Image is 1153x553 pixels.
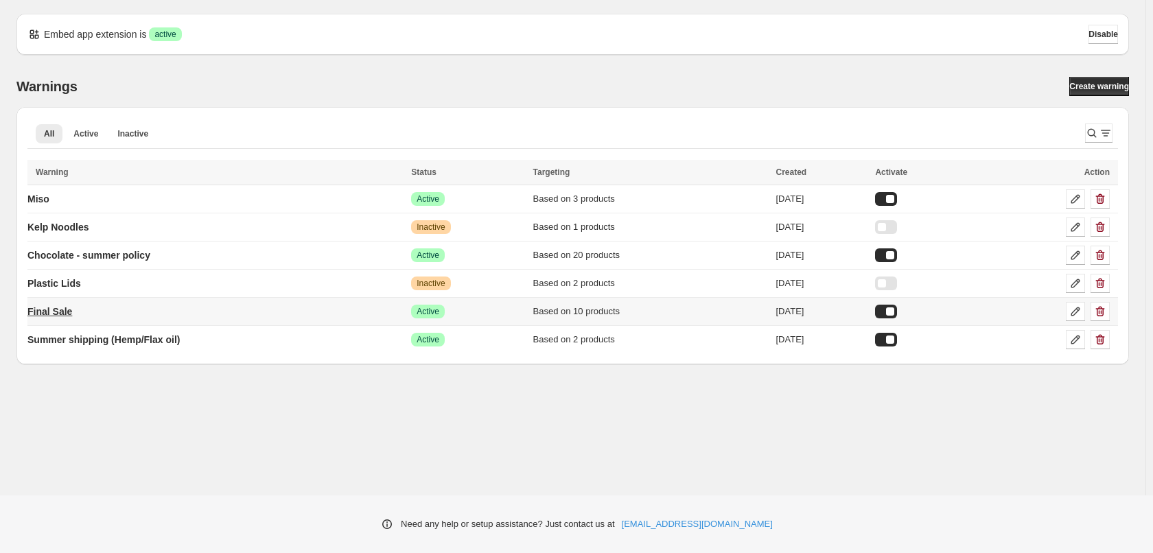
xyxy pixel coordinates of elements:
[1088,25,1118,44] button: Disable
[154,29,176,40] span: active
[1088,29,1118,40] span: Disable
[417,278,445,289] span: Inactive
[16,78,78,95] h2: Warnings
[44,128,54,139] span: All
[533,220,768,234] div: Based on 1 products
[533,305,768,318] div: Based on 10 products
[27,244,150,266] a: Chocolate - summer policy
[27,272,81,294] a: Plastic Lids
[27,276,81,290] p: Plastic Lids
[417,306,439,317] span: Active
[1069,77,1129,96] a: Create warning
[27,192,49,206] p: Miso
[417,250,439,261] span: Active
[776,192,867,206] div: [DATE]
[27,220,89,234] p: Kelp Noodles
[776,305,867,318] div: [DATE]
[776,167,807,177] span: Created
[533,167,570,177] span: Targeting
[622,517,773,531] a: [EMAIL_ADDRESS][DOMAIN_NAME]
[1084,167,1110,177] span: Action
[27,301,72,322] a: Final Sale
[27,216,89,238] a: Kelp Noodles
[1069,81,1129,92] span: Create warning
[73,128,98,139] span: Active
[533,333,768,346] div: Based on 2 products
[776,333,867,346] div: [DATE]
[417,222,445,233] span: Inactive
[27,329,180,351] a: Summer shipping (Hemp/Flax oil)
[875,167,907,177] span: Activate
[1085,123,1113,143] button: Search and filter results
[533,248,768,262] div: Based on 20 products
[411,167,436,177] span: Status
[533,192,768,206] div: Based on 3 products
[27,248,150,262] p: Chocolate - summer policy
[776,248,867,262] div: [DATE]
[776,220,867,234] div: [DATE]
[117,128,148,139] span: Inactive
[27,188,49,210] a: Miso
[27,333,180,346] p: Summer shipping (Hemp/Flax oil)
[36,167,69,177] span: Warning
[27,305,72,318] p: Final Sale
[44,27,146,41] p: Embed app extension is
[417,334,439,345] span: Active
[776,276,867,290] div: [DATE]
[417,193,439,204] span: Active
[533,276,768,290] div: Based on 2 products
